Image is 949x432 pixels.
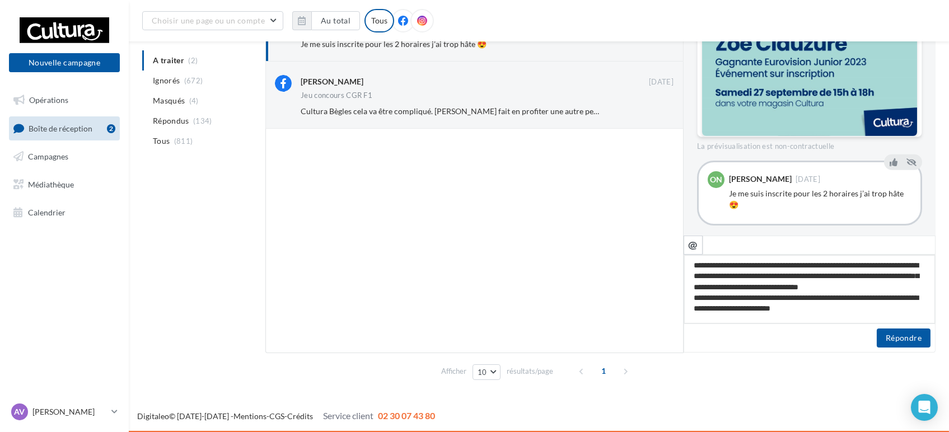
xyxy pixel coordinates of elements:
span: Campagnes [28,152,68,161]
span: Boîte de réception [29,123,92,133]
span: Cultura Bègles cela va être compliqué. [PERSON_NAME] fait en profiter une autre personne. [301,106,619,116]
span: Masqués [153,95,185,106]
div: Tous [364,9,394,32]
span: (811) [174,137,193,145]
span: résultats/page [507,366,553,377]
div: Jeu concours CGR F1 [301,92,372,99]
button: Choisir une page ou un compte [142,11,283,30]
button: 10 [473,364,501,380]
div: Open Intercom Messenger [911,394,938,421]
span: Opérations [29,95,68,105]
span: Tous [153,135,170,147]
span: (134) [193,116,212,125]
span: Afficher [441,366,466,377]
a: Campagnes [7,145,122,168]
span: [DATE] [649,77,674,87]
div: [PERSON_NAME] [301,76,363,87]
span: Calendrier [28,207,66,217]
span: 1 [595,362,613,380]
a: Mentions [233,411,267,421]
span: ON [710,174,722,185]
a: AV [PERSON_NAME] [9,401,120,422]
a: Boîte de réception2 [7,116,122,140]
span: 10 [478,368,487,377]
a: Digitaleo [137,411,169,421]
span: Médiathèque [28,180,74,189]
a: Opérations [7,88,122,112]
div: [PERSON_NAME] [729,175,792,183]
button: Au total [311,11,360,30]
span: Je me suis inscrite pour les 2 horaires j’ai trop hâte 😍 [301,39,487,49]
p: [PERSON_NAME] [32,406,107,417]
button: Au total [292,11,360,30]
button: Répondre [877,328,931,348]
button: @ [684,236,703,255]
i: @ [689,240,698,250]
span: Répondus [153,115,189,126]
span: AV [15,406,25,417]
a: Médiathèque [7,173,122,196]
div: 2 [107,124,115,133]
span: Choisir une page ou un compte [152,16,265,25]
span: Ignorés [153,75,180,86]
span: [DATE] [796,176,820,183]
a: Crédits [287,411,313,421]
a: Calendrier [7,201,122,224]
div: Je me suis inscrite pour les 2 horaires j’ai trop hâte 😍 [729,188,911,210]
span: (4) [189,96,199,105]
span: 02 30 07 43 80 [378,410,435,421]
span: © [DATE]-[DATE] - - - [137,411,435,421]
a: CGS [269,411,284,421]
span: (672) [184,76,203,85]
div: La prévisualisation est non-contractuelle [697,137,922,152]
span: Service client [323,410,373,421]
button: Nouvelle campagne [9,53,120,72]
